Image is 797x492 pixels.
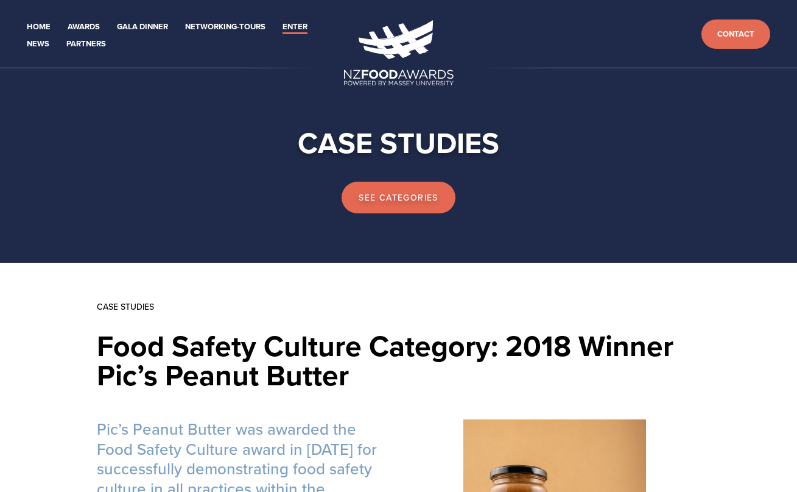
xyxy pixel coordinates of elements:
[117,20,168,34] a: Gala Dinner
[27,20,51,34] a: Home
[283,20,307,34] a: Enter
[97,301,154,313] a: Case Studies
[29,124,769,161] h1: CASE STUDIES
[66,37,106,51] a: Partners
[185,20,265,34] a: Networking-Tours
[68,20,100,34] a: Awards
[97,331,701,390] h1: Food Safety Culture Category: 2018 Winner Pic’s Peanut Butter
[342,182,455,213] a: See categories
[701,20,770,49] a: Contact
[27,37,49,51] a: News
